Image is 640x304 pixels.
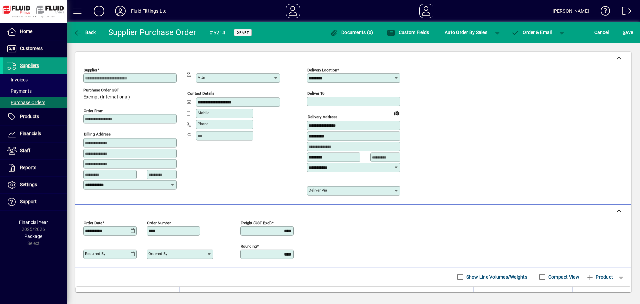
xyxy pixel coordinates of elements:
[184,291,209,298] span: Supplier Code
[20,46,43,51] span: Customers
[241,244,257,248] mat-label: Rounding
[126,291,134,298] span: Item
[148,251,167,256] mat-label: Ordered by
[553,6,589,16] div: [PERSON_NAME]
[623,27,633,38] span: ave
[19,220,48,225] span: Financial Year
[594,27,609,38] span: Cancel
[20,29,32,34] span: Home
[3,177,67,193] a: Settings
[241,220,272,225] mat-label: Freight (GST excl)
[511,30,552,35] span: Order & Email
[621,26,635,38] button: Save
[548,291,568,298] span: Discount %
[596,1,610,23] a: Knowledge Base
[198,110,209,115] mat-label: Mobile
[3,194,67,210] a: Support
[24,234,42,239] span: Package
[623,30,625,35] span: S
[20,165,36,170] span: Reports
[210,27,225,38] div: #5214
[20,131,41,136] span: Financials
[108,27,196,38] div: Supplier Purchase Order
[84,68,97,72] mat-label: Supplier
[7,88,32,94] span: Payments
[20,199,37,204] span: Support
[3,160,67,176] a: Reports
[88,5,110,17] button: Add
[3,142,67,159] a: Staff
[20,114,39,119] span: Products
[83,88,130,92] span: Purchase Order GST
[480,291,497,298] span: Order Qty
[3,23,67,40] a: Home
[508,26,555,38] button: Order & Email
[607,291,623,298] span: Extend $
[242,291,263,298] span: Description
[131,6,167,16] div: Fluid Fittings Ltd
[198,75,205,80] mat-label: Attn
[198,121,208,126] mat-label: Phone
[391,107,402,118] a: View on map
[74,30,96,35] span: Back
[3,85,67,97] a: Payments
[84,108,103,113] mat-label: Order from
[547,274,579,280] label: Compact View
[387,30,429,35] span: Custom Fields
[385,26,431,38] button: Custom Fields
[72,26,98,38] button: Back
[20,148,30,153] span: Staff
[328,26,375,38] button: Documents (0)
[593,26,611,38] button: Cancel
[83,94,130,100] span: Exempt (International)
[237,30,249,35] span: Draft
[3,97,67,108] a: Purchase Orders
[110,5,131,17] button: Profile
[586,272,613,282] span: Product
[3,40,67,57] a: Customers
[147,220,171,225] mat-label: Order number
[445,27,487,38] span: Auto Order By Sales
[84,220,102,225] mat-label: Order date
[3,108,67,125] a: Products
[7,100,45,105] span: Purchase Orders
[85,251,105,256] mat-label: Required by
[465,274,527,280] label: Show Line Volumes/Weights
[7,77,28,82] span: Invoices
[583,271,616,283] button: Product
[330,30,373,35] span: Documents (0)
[307,91,325,96] mat-label: Deliver To
[3,74,67,85] a: Invoices
[67,26,103,38] app-page-header-button: Back
[441,26,491,38] button: Auto Order By Sales
[309,188,327,193] mat-label: Deliver via
[20,63,39,68] span: Suppliers
[20,182,37,187] span: Settings
[514,291,534,298] span: Unit Cost $
[307,68,337,72] mat-label: Delivery Location
[3,125,67,142] a: Financials
[617,1,632,23] a: Logout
